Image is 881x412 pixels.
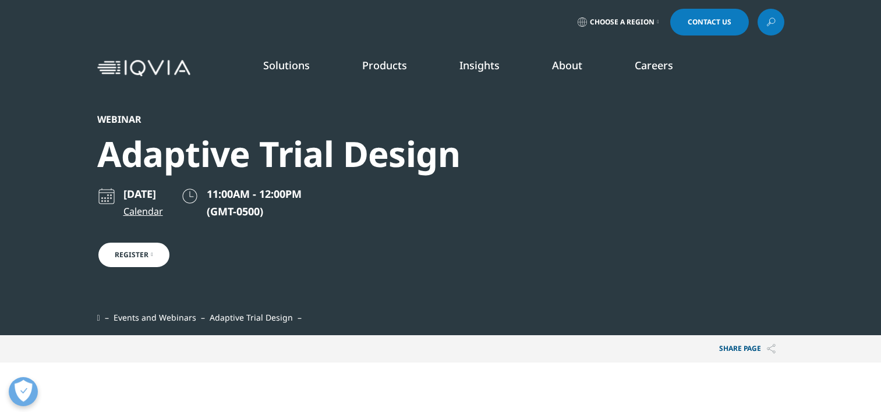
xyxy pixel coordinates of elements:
button: Share PAGEShare PAGE [710,335,784,363]
a: Products [362,58,407,72]
img: clock [181,187,199,205]
span: Choose a Region [590,17,654,27]
span: Contact Us [688,19,731,26]
p: [DATE] [123,187,163,201]
img: Share PAGE [767,344,776,354]
a: Solutions [263,58,310,72]
a: Insights [459,58,500,72]
a: Calendar [123,204,163,218]
img: IQVIA Healthcare Information Technology and Pharma Clinical Research Company [97,60,190,77]
a: Contact Us [670,9,749,35]
div: Webinar [97,113,460,125]
span: 11:00AM - 12:00PM [207,187,302,201]
p: Share PAGE [710,335,784,363]
p: (GMT-0500) [207,204,302,218]
span: Adaptive Trial Design [210,312,293,323]
a: Careers [635,58,673,72]
a: Register [97,241,171,268]
nav: Primary [195,41,784,95]
button: Open Preferences [9,377,38,406]
a: About [552,58,582,72]
img: calendar [97,187,116,205]
div: Adaptive Trial Design [97,132,460,176]
a: Events and Webinars [114,312,196,323]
